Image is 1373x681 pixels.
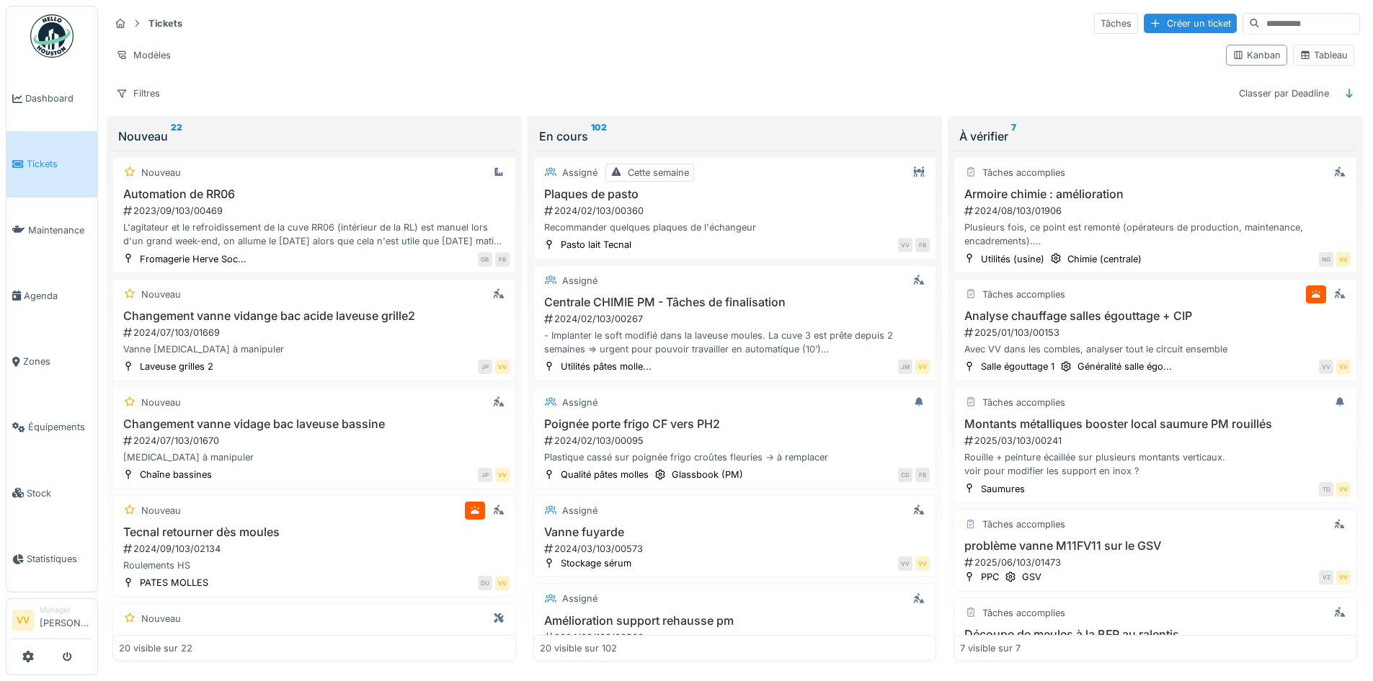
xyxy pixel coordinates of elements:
[1336,360,1351,374] div: VV
[963,204,1351,218] div: 2024/08/103/01906
[540,641,617,655] div: 20 visible sur 102
[591,128,607,145] sup: 102
[119,450,510,464] div: [MEDICAL_DATA] à manipuler
[6,197,97,263] a: Maintenance
[24,289,92,303] span: Agenda
[915,556,930,571] div: VV
[119,641,192,655] div: 20 visible sur 22
[6,394,97,460] a: Équipements
[1077,360,1172,373] div: Généralité salle égo...
[110,83,166,104] div: Filtres
[478,576,492,590] div: DU
[6,66,97,131] a: Dashboard
[118,128,510,145] div: Nouveau
[140,252,246,266] div: Fromagerie Herve Soc...
[981,482,1025,496] div: Saumures
[539,128,931,145] div: En cours
[561,360,652,373] div: Utilités pâtes molle...
[982,288,1065,301] div: Tâches accomplies
[562,166,597,179] div: Assigné
[898,238,912,252] div: VV
[540,187,930,201] h3: Plaques de pasto
[141,396,181,409] div: Nouveau
[495,468,510,482] div: VV
[915,360,930,374] div: VV
[12,605,92,639] a: VV Manager[PERSON_NAME]
[963,434,1351,448] div: 2025/03/103/00241
[960,221,1351,248] div: Plusieurs fois, ce point est remonté (opérateurs de production, maintenance, encadrements). Le bu...
[141,288,181,301] div: Nouveau
[981,570,999,584] div: PPC
[110,45,177,66] div: Modèles
[562,592,597,605] div: Assigné
[119,309,510,323] h3: Changement vanne vidange bac acide laveuse grille2
[1299,48,1348,62] div: Tableau
[23,355,92,368] span: Zones
[915,468,930,482] div: FB
[963,556,1351,569] div: 2025/06/103/01473
[6,131,97,197] a: Tickets
[672,468,743,481] div: Glassbook (PM)
[562,504,597,517] div: Assigné
[40,605,92,636] li: [PERSON_NAME]
[28,420,92,434] span: Équipements
[122,434,510,448] div: 2024/07/103/01670
[543,542,930,556] div: 2024/03/103/00573
[1319,570,1333,584] div: VZ
[963,326,1351,339] div: 2025/01/103/00153
[561,238,631,252] div: Pasto lait Tecnal
[540,329,930,356] div: - Implanter le soft modifié dans la laveuse moules. La cuve 3 est prête depuis 2 semaines => urge...
[561,556,631,570] div: Stockage sérum
[960,641,1021,655] div: 7 visible sur 7
[6,329,97,394] a: Zones
[960,417,1351,431] h3: Montants métalliques booster local saumure PM rouillés
[27,486,92,500] span: Stock
[140,468,212,481] div: Chaîne bassines
[119,417,510,431] h3: Changement vanne vidage bac laveuse bassine
[1319,482,1333,497] div: TD
[478,252,492,267] div: GB
[540,295,930,309] h3: Centrale CHIMIE PM - Tâches de finalisation
[1336,252,1351,267] div: VV
[540,221,930,234] div: Recommander quelques plaques de l'échangeur
[495,252,510,267] div: FB
[1232,48,1281,62] div: Kanban
[960,450,1351,478] div: Rouille + peinture écaillée sur plusieurs montants verticaux. voir pour modifier les support en i...
[543,204,930,218] div: 2024/02/103/00360
[1336,482,1351,497] div: VV
[40,605,92,615] div: Manager
[119,187,510,201] h3: Automation de RR06
[540,450,930,464] div: Plastique cassé sur poignée frigo croûtes fleuries -> à remplacer
[898,360,912,374] div: JM
[982,396,1065,409] div: Tâches accomplies
[6,526,97,592] a: Statistiques
[171,128,182,145] sup: 22
[960,539,1351,553] h3: problème vanne M11FV11 sur le GSV
[561,468,649,481] div: Qualité pâtes molles
[27,157,92,171] span: Tickets
[540,614,930,628] h3: Amélioration support rehausse pm
[1011,128,1016,145] sup: 7
[478,360,492,374] div: JP
[25,92,92,105] span: Dashboard
[119,558,510,572] div: Roulements HS
[540,525,930,539] h3: Vanne fuyarde
[982,517,1065,531] div: Tâches accomplies
[141,612,181,626] div: Nouveau
[562,274,597,288] div: Assigné
[495,360,510,374] div: VV
[1067,252,1142,266] div: Chimie (centrale)
[122,542,510,556] div: 2024/09/103/02134
[981,360,1054,373] div: Salle égouttage 1
[6,460,97,526] a: Stock
[1022,570,1041,584] div: GSV
[140,360,213,373] div: Laveuse grilles 2
[143,17,188,30] strong: Tickets
[562,396,597,409] div: Assigné
[478,468,492,482] div: JP
[898,468,912,482] div: CD
[122,204,510,218] div: 2023/09/103/00469
[628,166,689,179] div: Cette semaine
[27,552,92,566] span: Statistiques
[119,633,510,647] h3: Manche pour vanne pied de cuve 2 PDD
